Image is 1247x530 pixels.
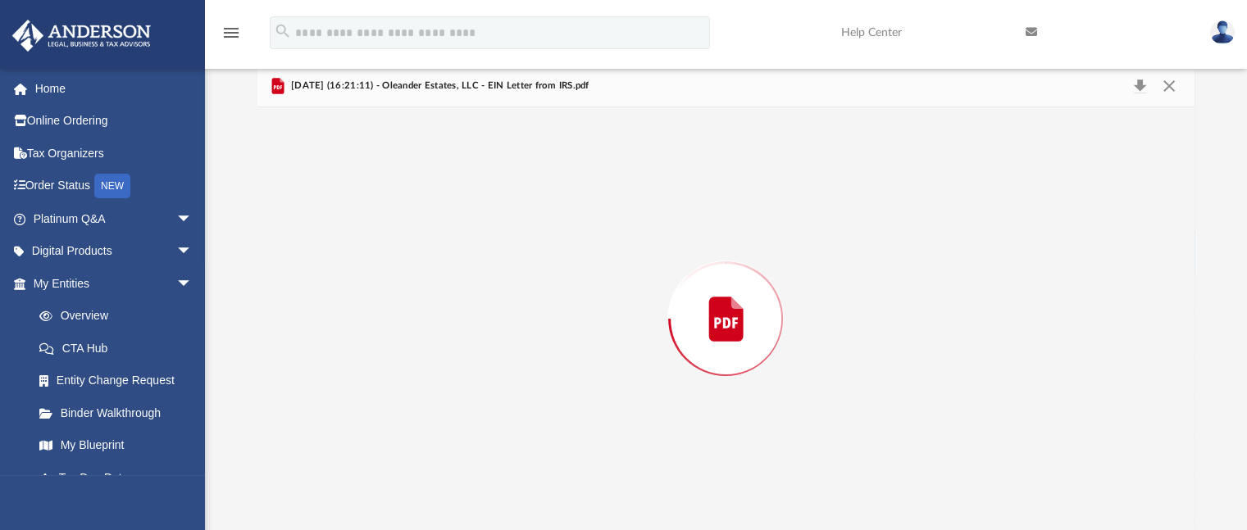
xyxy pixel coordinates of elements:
div: NEW [94,174,130,198]
a: Online Ordering [11,105,217,138]
a: Home [11,72,217,105]
a: CTA Hub [23,332,217,365]
img: Anderson Advisors Platinum Portal [7,20,156,52]
button: Close [1154,75,1184,97]
a: Tax Organizers [11,137,217,170]
i: menu [221,23,241,43]
img: User Pic [1210,20,1235,44]
a: Tax Due Dates [23,461,217,494]
button: Download [1126,75,1155,97]
a: Overview [23,300,217,333]
a: Entity Change Request [23,365,217,397]
span: [DATE] (16:21:11) - Oleander Estates, LLC - EIN Letter from IRS.pdf [288,79,589,93]
a: My Blueprint [23,429,209,462]
i: search [274,22,292,40]
span: arrow_drop_down [176,235,209,269]
a: Digital Productsarrow_drop_down [11,235,217,268]
span: arrow_drop_down [176,202,209,236]
span: arrow_drop_down [176,267,209,301]
a: Platinum Q&Aarrow_drop_down [11,202,217,235]
a: Binder Walkthrough [23,396,217,429]
a: menu [221,31,241,43]
a: Order StatusNEW [11,170,217,203]
a: My Entitiesarrow_drop_down [11,267,217,300]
